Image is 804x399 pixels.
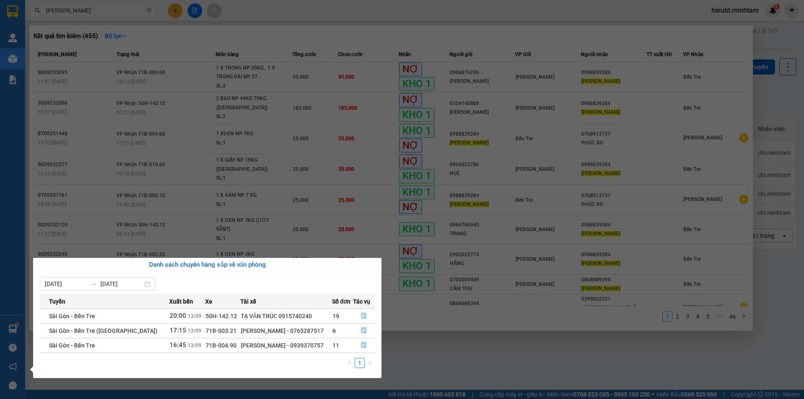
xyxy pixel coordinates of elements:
[188,313,201,319] span: 13/09
[170,327,186,334] span: 17:15
[332,313,339,319] span: 19
[240,297,256,306] span: Tài xế
[332,297,351,306] span: Số đơn
[188,328,201,334] span: 13/09
[169,297,193,306] span: Xuất bến
[353,297,370,306] span: Tác vụ
[205,297,212,306] span: Xe
[206,313,237,319] span: 50H-142.12
[353,324,375,337] button: file-done
[49,297,65,306] span: Tuyến
[49,313,95,319] span: Sài Gòn - Bến Tre
[49,327,157,334] span: Sài Gòn - Bến Tre ([GEOGRAPHIC_DATA])
[367,360,372,365] span: right
[353,339,375,352] button: file-done
[355,358,365,368] li: 1
[241,311,332,321] div: TẠ VĂN TRÚC 0915740240
[345,358,355,368] li: Previous Page
[241,326,332,335] div: [PERSON_NAME] - 0765287517
[170,312,186,319] span: 20:00
[170,341,186,349] span: 16:45
[361,327,367,334] span: file-done
[365,358,375,368] li: Next Page
[345,358,355,368] button: left
[49,342,95,349] span: Sài Gòn - Bến Tre
[353,309,375,323] button: file-done
[100,279,143,288] input: Đến ngày
[90,281,97,287] span: swap-right
[355,358,364,368] a: 1
[206,342,237,349] span: 71B-004.90
[241,341,332,350] div: [PERSON_NAME] - 0939370757
[332,342,339,349] span: 11
[206,327,237,334] span: 71B-003.21
[40,260,375,270] div: Danh sách chuyến hàng sắp về văn phòng
[90,281,97,287] span: to
[347,360,352,365] span: left
[45,279,87,288] input: Từ ngày
[361,313,367,319] span: file-done
[361,342,367,349] span: file-done
[332,327,336,334] span: 6
[188,342,201,348] span: 13/09
[365,358,375,368] button: right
